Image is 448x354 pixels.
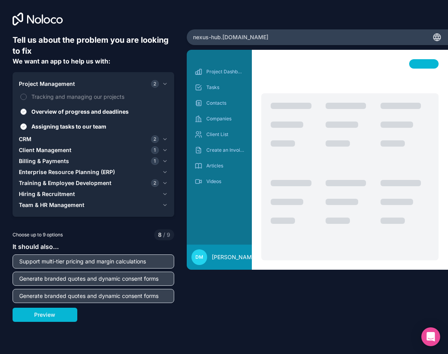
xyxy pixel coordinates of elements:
span: 8 [158,231,162,239]
p: Videos [206,178,244,185]
button: Tracking and managing our projects [20,94,27,100]
span: 1 [151,157,159,165]
span: Project Management [19,80,75,88]
p: Tasks [206,84,244,91]
span: Client Management [19,146,71,154]
p: Project Dashboard [206,69,244,75]
span: 2 [151,80,159,88]
div: Open Intercom Messenger [421,327,440,346]
div: Project Management2 [19,89,168,134]
button: Assigning tasks to our team [20,123,27,130]
span: 1 [151,146,159,154]
span: / [163,231,165,238]
p: Articles [206,163,244,169]
p: Client List [206,131,244,138]
p: Contacts [206,100,244,106]
p: Companies [206,116,244,122]
button: Training & Employee Development2 [19,178,168,189]
button: Overview of progress and deadlines [20,109,27,115]
span: Enterprise Resource Planning (ERP) [19,168,115,176]
span: 9 [162,231,170,239]
button: Client Management1 [19,145,168,156]
span: Team & HR Management [19,201,84,209]
h6: Tell us about the problem you are looking to fix [13,34,174,56]
p: Create an Invoice [206,147,244,153]
span: 2 [151,135,159,143]
span: Choose up to 9 options [13,231,63,238]
div: scrollable content [193,65,246,238]
button: Hiring & Recruitment [19,189,168,200]
span: Hiring & Recruitment [19,190,75,198]
button: Team & HR Management [19,200,168,211]
span: Training & Employee Development [19,179,111,187]
button: Billing & Payments1 [19,156,168,167]
span: We want an app to help us with: [13,57,110,65]
button: CRM2 [19,134,168,145]
span: It should also... [13,243,59,251]
button: Project Management2 [19,78,168,89]
span: [PERSON_NAME] [212,253,257,261]
span: CRM [19,135,31,143]
span: Tracking and managing our projects [31,93,166,101]
span: nexus-hub .[DOMAIN_NAME] [193,33,268,41]
button: Enterprise Resource Planning (ERP) [19,167,168,178]
span: Overview of progress and deadlines [31,107,166,116]
span: Assigning tasks to our team [31,122,166,131]
span: DM [195,254,203,260]
span: Billing & Payments [19,157,69,165]
button: Preview [13,308,77,322]
span: 2 [151,179,159,187]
